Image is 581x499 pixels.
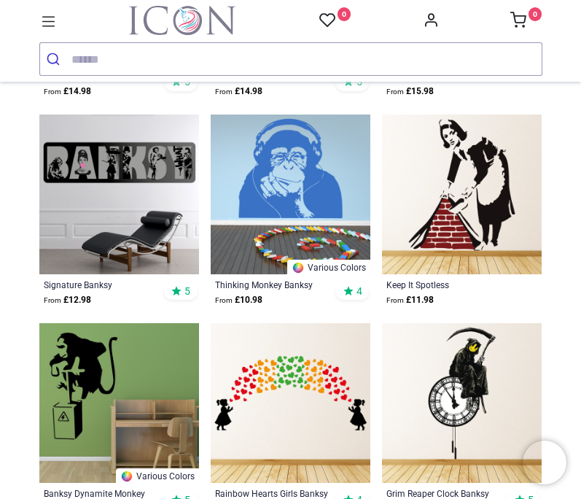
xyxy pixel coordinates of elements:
strong: £ 10.98 [215,293,262,307]
a: 0 [319,12,351,30]
strong: £ 14.98 [44,85,91,98]
img: Banksy Dynamite Monkey Wall Sticker [39,323,199,483]
strong: £ 12.98 [44,293,91,307]
img: Thinking Monkey Banksy Wall Sticker [211,115,370,274]
img: Rainbow Hearts Girls Banksy Wall Sticker [211,323,370,483]
a: Banksy Dynamite Monkey [44,487,165,499]
a: Various Colors [287,260,370,274]
span: 4 [356,285,362,298]
a: Various Colors [116,468,199,483]
span: From [215,88,233,96]
img: Keep It Spotless Maid Banksy Wall Sticker [382,115,542,274]
iframe: Brevo live chat [523,441,566,484]
span: 5 [356,75,362,88]
img: Icon Wall Stickers [129,6,235,35]
span: From [44,296,61,304]
span: 5 [184,75,190,88]
span: From [386,296,404,304]
a: Account Info [423,16,439,28]
strong: £ 14.98 [215,85,262,98]
a: Signature Banksy [44,279,165,290]
a: Keep It Spotless [PERSON_NAME] [386,279,507,290]
img: Color Wheel [292,261,305,274]
img: Grim Reaper Clock Banksy Wall Sticker [382,323,542,483]
a: Logo of Icon Wall Stickers [129,6,235,35]
span: From [44,88,61,96]
a: 0 [510,16,542,28]
strong: £ 11.98 [386,293,434,307]
sup: 0 [529,7,542,21]
button: Submit [40,43,71,75]
img: Signature Banksy Wall Sticker [39,115,199,274]
a: Grim Reaper Clock Banksy [386,487,507,499]
a: Rainbow Hearts Girls Banksy [215,487,336,499]
a: Thinking Monkey Banksy [215,279,336,290]
span: From [386,88,404,96]
span: From [215,296,233,304]
strong: £ 15.98 [386,85,434,98]
sup: 0 [338,7,351,21]
img: Color Wheel [120,470,133,483]
span: 5 [184,285,190,298]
